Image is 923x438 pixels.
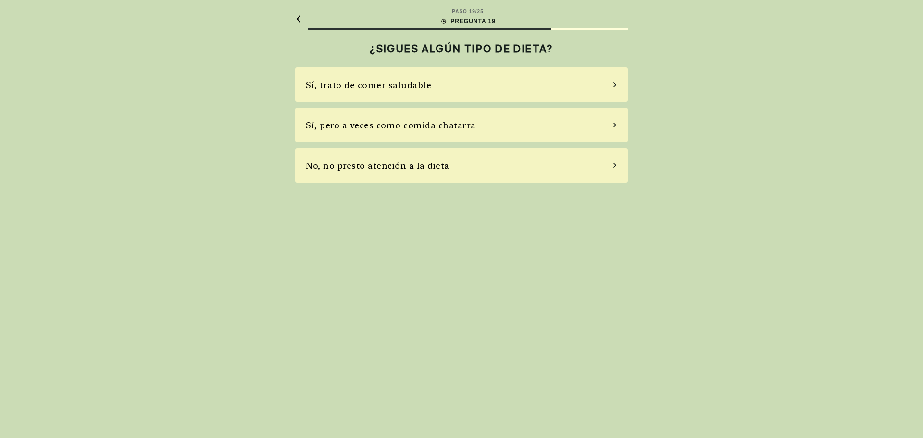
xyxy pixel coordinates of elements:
[306,159,449,172] div: No, no presto atención a la dieta
[440,17,496,25] div: PREGUNTA 19
[452,8,483,15] div: PASO 19 / 25
[295,42,628,55] h2: ¿SIGUES ALGÚN TIPO DE DIETA?
[306,119,476,132] div: Sí, pero a veces como comida chatarra
[306,78,431,91] div: Sí, trato de comer saludable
